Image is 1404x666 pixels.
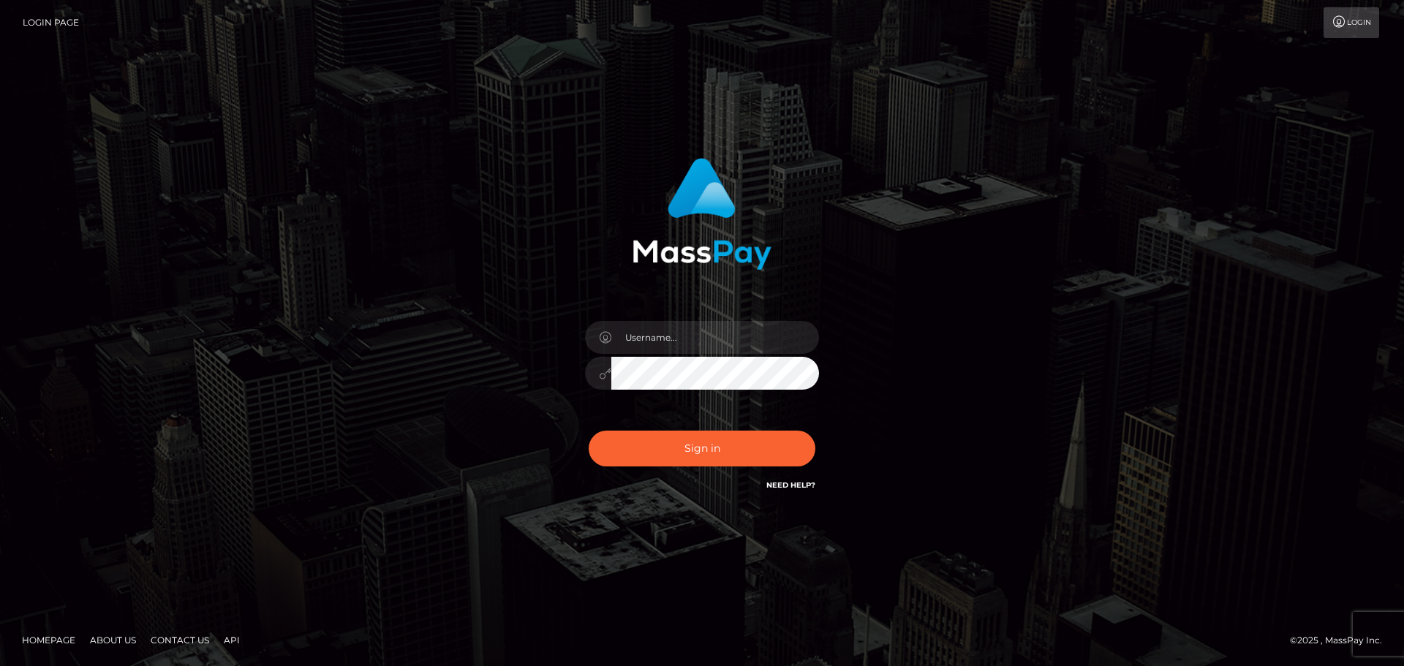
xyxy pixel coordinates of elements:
a: API [218,629,246,651]
a: About Us [84,629,142,651]
input: Username... [611,321,819,354]
button: Sign in [589,431,815,466]
a: Need Help? [766,480,815,490]
div: © 2025 , MassPay Inc. [1290,632,1393,648]
a: Homepage [16,629,81,651]
img: MassPay Login [633,158,771,270]
a: Contact Us [145,629,215,651]
a: Login Page [23,7,79,38]
a: Login [1324,7,1379,38]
